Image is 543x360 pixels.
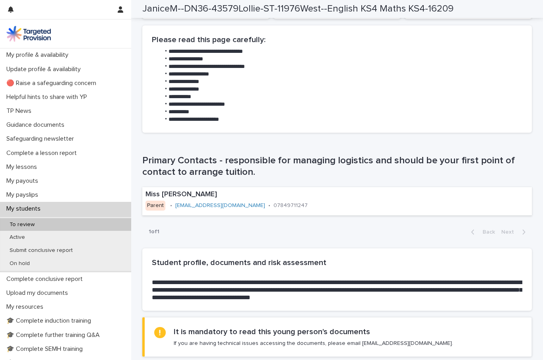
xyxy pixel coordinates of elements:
p: TP News [3,107,38,115]
p: Safeguarding newsletter [3,135,80,143]
p: My payouts [3,177,45,185]
p: To review [3,221,41,228]
p: 1 of 1 [142,222,166,242]
p: Guidance documents [3,121,71,129]
img: M5nRWzHhSzIhMunXDL62 [6,26,51,42]
a: 07849711247 [273,203,308,208]
p: Helpful hints to share with YP [3,93,93,101]
span: Back [478,229,495,235]
p: • [268,202,270,209]
p: 🎓 Complete further training Q&A [3,331,106,339]
p: 🎓 Complete induction training [3,317,97,325]
p: My profile & availability [3,51,75,59]
p: My students [3,205,47,213]
p: Upload my documents [3,289,74,297]
a: Miss [PERSON_NAME]Parent•[EMAIL_ADDRESS][DOMAIN_NAME]•07849711247 [142,187,532,215]
span: Next [501,229,519,235]
p: My resources [3,303,50,311]
p: Miss [PERSON_NAME] [145,190,379,199]
h2: JaniceM--DN36-43579Lollie-ST-11976West--English KS4 Maths KS4-16209 [142,3,454,15]
p: On hold [3,260,36,267]
p: Complete a lesson report [3,149,83,157]
p: Update profile & availability [3,66,87,73]
p: Active [3,234,31,241]
h2: It is mandatory to read this young person's documents [174,327,370,337]
p: Complete conclusive report [3,275,89,283]
p: 🎓 Complete SEMH training [3,345,89,353]
p: If you are having technical issues accessing the documents, please email [EMAIL_ADDRESS][DOMAIN_N... [174,340,453,347]
p: 🔴 Raise a safeguarding concern [3,79,103,87]
h1: Primary Contacts - responsible for managing logistics and should be your first point of contact t... [142,155,532,178]
button: Back [465,228,498,236]
p: My payslips [3,191,45,199]
p: • [170,202,172,209]
h2: Student profile, documents and risk assessment [152,258,522,267]
div: Parent [145,201,165,211]
h2: Please read this page carefully: [152,35,522,45]
p: My lessons [3,163,43,171]
a: [EMAIL_ADDRESS][DOMAIN_NAME] [175,203,265,208]
button: Next [498,228,532,236]
p: Submit conclusive report [3,247,79,254]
